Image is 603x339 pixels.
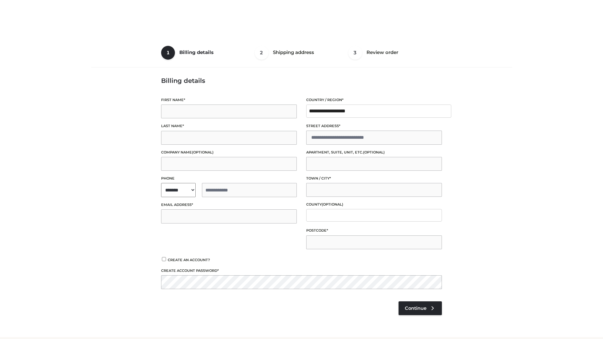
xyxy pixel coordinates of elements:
h3: Billing details [161,77,442,84]
span: Continue [405,305,426,311]
span: 1 [161,46,175,60]
label: Postcode [306,228,442,234]
label: Apartment, suite, unit, etc. [306,149,442,155]
label: County [306,202,442,207]
label: Last name [161,123,297,129]
span: (optional) [363,150,385,154]
label: First name [161,97,297,103]
label: Town / City [306,175,442,181]
span: 3 [348,46,362,60]
label: Create account password [161,268,442,274]
span: Shipping address [273,49,314,55]
label: Email address [161,202,297,208]
span: 2 [255,46,269,60]
label: Street address [306,123,442,129]
label: Country / Region [306,97,442,103]
a: Continue [399,301,442,315]
span: (optional) [192,150,214,154]
input: Create an account? [161,257,167,261]
span: Review order [367,49,398,55]
label: Phone [161,175,297,181]
span: (optional) [322,202,343,207]
label: Company name [161,149,297,155]
span: Billing details [179,49,214,55]
span: Create an account? [168,258,210,262]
